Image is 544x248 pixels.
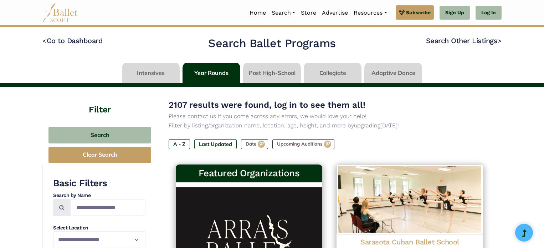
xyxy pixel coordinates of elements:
span: 2107 results were found, log in to see them all! [169,100,365,110]
a: Store [298,5,319,20]
a: Search [269,5,298,20]
input: Search by names... [70,199,145,216]
label: Last Updated [194,139,237,149]
a: Home [247,5,269,20]
h4: Sarasota Cuban Ballet School [342,237,477,247]
button: Search [48,127,151,143]
img: gem.svg [399,9,405,16]
a: <Go to Dashboard [42,36,103,45]
a: Search Other Listings> [426,36,502,45]
img: Logo [337,165,483,234]
li: Post High-School [242,63,302,83]
span: Subscribe [406,9,431,16]
label: Date [241,139,268,149]
h4: Filter [42,87,157,116]
a: Log In [476,6,502,20]
h2: Search Ballet Programs [208,36,335,51]
a: Advertise [319,5,351,20]
li: Adaptive Dance [363,63,424,83]
a: Subscribe [396,5,434,20]
li: Collegiate [302,63,363,83]
p: Filter by listing/organization name, location, age, height, and more by [DATE]! [169,121,490,130]
h4: Search by Name [53,192,145,199]
p: Please contact us if you come across any errors, we would love your help! [169,112,490,121]
h4: Select Location [53,224,145,232]
li: Year Rounds [181,63,242,83]
li: Intensives [120,63,181,83]
label: A - Z [169,139,190,149]
a: upgrading [354,122,380,129]
h3: Basic Filters [53,177,145,189]
a: Resources [351,5,390,20]
code: < [42,36,47,45]
code: > [497,36,502,45]
button: Clear Search [48,147,151,163]
h3: Featured Organizations [181,167,317,179]
label: Upcoming Auditions [272,139,334,149]
a: Sign Up [440,6,470,20]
